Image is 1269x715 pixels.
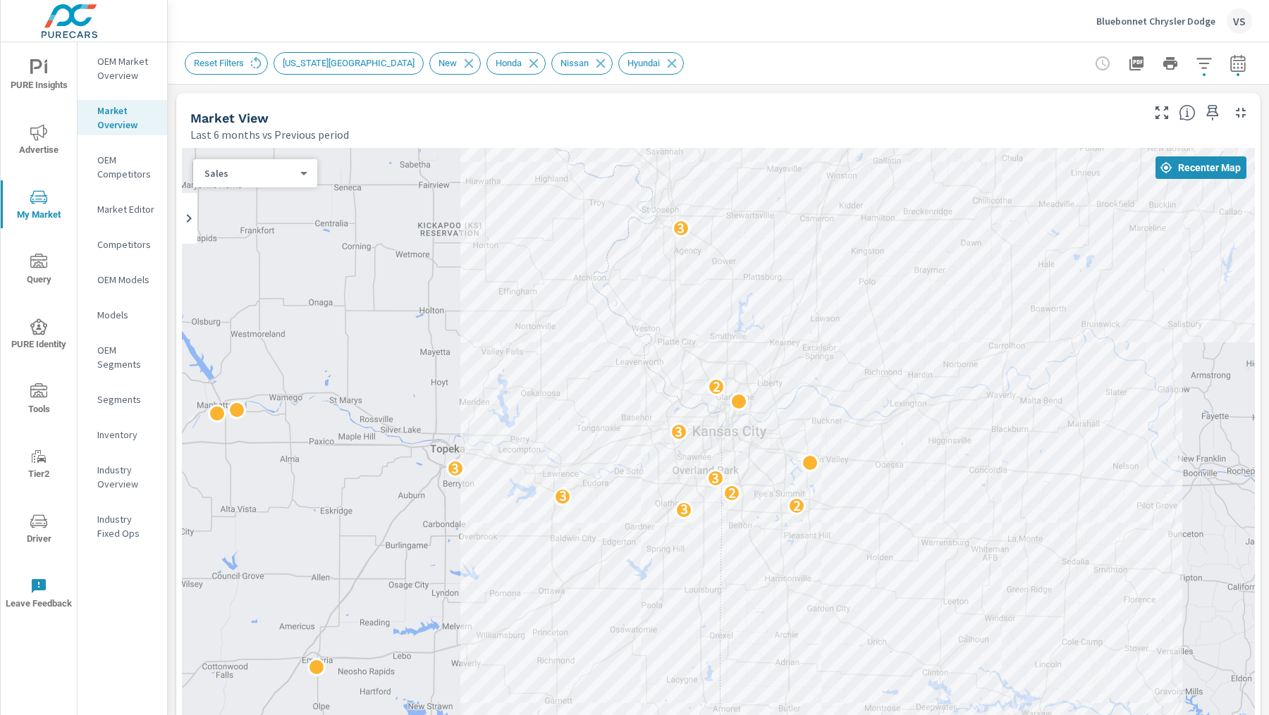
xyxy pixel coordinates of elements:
[97,512,156,540] p: Industry Fixed Ops
[5,448,73,483] span: Tier2
[5,124,73,158] span: Advertise
[552,58,597,68] span: Nissan
[793,497,801,514] p: 2
[1155,156,1246,179] button: Recenter Map
[204,167,295,180] p: Sales
[487,58,530,68] span: Honda
[618,52,684,75] div: Hyundai
[1,42,77,626] div: nav menu
[430,58,465,68] span: New
[78,304,167,325] div: Models
[78,269,167,290] div: OEM Models
[193,167,306,180] div: Sales
[78,340,167,375] div: OEM Segments
[78,234,167,255] div: Competitors
[551,52,613,75] div: Nissan
[5,189,73,223] span: My Market
[97,308,156,322] p: Models
[677,220,685,237] p: 3
[5,254,73,288] span: Query
[713,378,721,395] p: 2
[97,153,156,181] p: OEM Competitors
[190,111,269,125] h5: Market View
[1179,104,1196,121] span: Understand by postal code where vehicles are selling. [Source: Market registration data from thir...
[97,202,156,216] p: Market Editor
[429,52,481,75] div: New
[1201,101,1224,124] span: Save this to your personalized report
[1096,15,1215,27] p: Bluebonnet Chrysler Dodge
[190,126,349,143] p: Last 6 months vs Previous period
[1230,101,1252,124] button: Minimize Widget
[97,428,156,442] p: Inventory
[78,509,167,544] div: Industry Fixed Ops
[97,273,156,287] p: OEM Models
[1227,8,1252,34] div: VS
[1224,49,1252,77] button: Select Date Range
[5,578,73,612] span: Leave Feedback
[1190,49,1218,77] button: Apply Filters
[78,424,167,445] div: Inventory
[78,100,167,135] div: Market Overview
[78,199,167,220] div: Market Editor
[78,459,167,495] div: Industry Overview
[78,389,167,410] div: Segments
[5,513,73,547] span: Driver
[559,487,567,504] p: 3
[78,149,167,185] div: OEM Competitors
[97,392,156,406] p: Segments
[5,318,73,353] span: PURE Identity
[185,58,252,68] span: Reset Filters
[486,52,546,75] div: Honda
[78,51,167,86] div: OEM Market Overview
[619,58,668,68] span: Hyundai
[97,343,156,371] p: OEM Segments
[1161,161,1241,174] span: Recenter Map
[97,54,156,82] p: OEM Market Overview
[680,501,688,518] p: 3
[1151,101,1173,124] button: Make Fullscreen
[1122,49,1151,77] button: "Export Report to PDF"
[675,423,682,440] p: 3
[1156,49,1184,77] button: Print Report
[97,237,156,251] p: Competitors
[274,58,423,68] span: [US_STATE][GEOGRAPHIC_DATA]
[451,460,459,477] p: 3
[711,470,719,487] p: 3
[97,463,156,491] p: Industry Overview
[97,104,156,132] p: Market Overview
[5,59,73,94] span: PURE Insights
[728,485,736,502] p: 2
[185,52,268,75] div: Reset Filters
[5,383,73,418] span: Tools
